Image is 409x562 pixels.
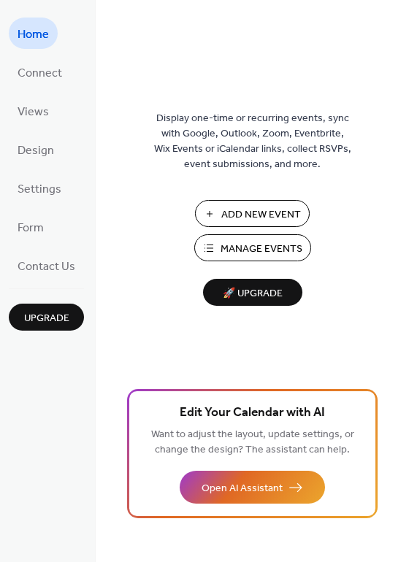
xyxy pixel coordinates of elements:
[18,178,61,201] span: Settings
[9,134,63,165] a: Design
[151,425,354,460] span: Want to adjust the layout, update settings, or change the design? The assistant can help.
[9,18,58,49] a: Home
[221,242,302,257] span: Manage Events
[180,403,325,423] span: Edit Your Calendar with AI
[18,101,49,123] span: Views
[194,234,311,261] button: Manage Events
[18,217,44,239] span: Form
[9,304,84,331] button: Upgrade
[18,139,54,162] span: Design
[18,255,75,278] span: Contact Us
[203,279,302,306] button: 🚀 Upgrade
[9,172,70,204] a: Settings
[9,250,84,281] a: Contact Us
[18,23,49,46] span: Home
[212,284,294,304] span: 🚀 Upgrade
[9,56,71,88] a: Connect
[9,95,58,126] a: Views
[9,211,53,242] a: Form
[18,62,62,85] span: Connect
[154,111,351,172] span: Display one-time or recurring events, sync with Google, Outlook, Zoom, Eventbrite, Wix Events or ...
[195,200,310,227] button: Add New Event
[221,207,301,223] span: Add New Event
[202,481,283,496] span: Open AI Assistant
[180,471,325,504] button: Open AI Assistant
[24,311,69,326] span: Upgrade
